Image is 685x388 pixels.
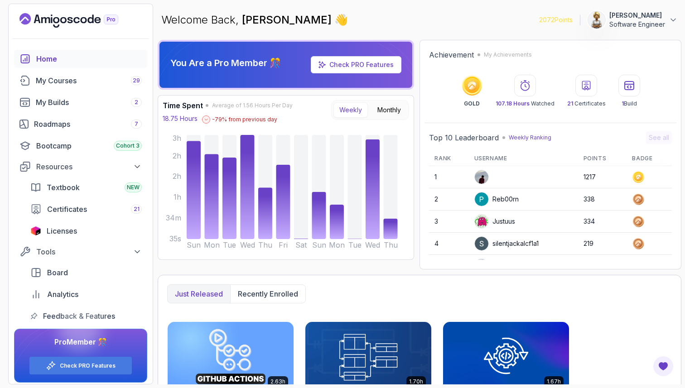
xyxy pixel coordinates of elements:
img: default monster avatar [475,215,488,228]
tspan: 35s [169,234,181,243]
tspan: Fri [279,240,288,249]
span: 29 [133,77,140,84]
td: 5 [429,255,468,277]
td: 334 [578,211,627,233]
span: Board [47,267,68,278]
p: [PERSON_NAME] [609,11,665,20]
img: user profile image [475,192,488,206]
span: 1 [622,100,624,107]
a: analytics [25,285,147,303]
th: Badge [627,151,672,166]
span: Analytics [47,289,78,300]
tspan: Sun [187,240,201,249]
p: You Are a Pro Member 🎊 [170,57,281,69]
th: Rank [429,151,468,166]
p: My Achievements [484,51,532,58]
div: Bootcamp [36,140,142,151]
td: 3 [429,211,468,233]
tspan: Mon [329,240,345,249]
p: Weekly Ranking [509,134,551,141]
tspan: 3h [173,134,181,143]
p: GOLD [464,100,480,107]
tspan: Thu [384,240,398,249]
div: Tools [36,246,142,257]
p: Recently enrolled [238,288,298,299]
div: silentjackalcf1a1 [474,236,539,251]
a: Check PRO Features [60,362,116,369]
td: 2 [429,188,468,211]
span: Feedback & Features [43,311,115,321]
img: user profile image [475,170,488,184]
img: user profile image [588,11,605,29]
button: Tools [14,244,147,260]
img: user profile image [475,237,488,250]
td: 219 [578,233,627,255]
a: board [25,263,147,282]
img: jetbrains icon [30,226,41,235]
td: 217 [578,255,627,277]
div: My Courses [36,75,142,86]
span: [PERSON_NAME] [242,13,334,26]
button: See all [646,131,672,144]
span: 2 [135,99,138,106]
td: 4 [429,233,468,255]
button: Just released [168,285,230,303]
a: courses [14,72,147,90]
span: Cohort 3 [116,142,140,149]
h2: Achievement [429,49,474,60]
button: user profile image[PERSON_NAME]Software Engineer [588,11,678,29]
a: textbook [25,178,147,196]
a: builds [14,93,147,111]
div: Justuus [474,214,515,229]
p: 18.75 Hours [163,114,198,123]
button: Recently enrolled [230,285,305,303]
button: Monthly [371,102,407,118]
a: home [14,50,147,68]
p: 1.67h [547,378,561,385]
a: roadmaps [14,115,147,133]
div: Resources [36,161,142,172]
button: Resources [14,158,147,175]
th: Username [469,151,578,166]
a: Check PRO Features [311,56,401,73]
tspan: 2h [173,151,181,160]
tspan: 34m [166,213,181,222]
tspan: Sat [295,240,307,249]
tspan: Thu [258,240,272,249]
a: bootcamp [14,137,147,155]
p: 2072 Points [539,15,573,24]
span: Licenses [47,225,77,236]
p: 1.70h [409,378,423,385]
tspan: Tue [223,240,236,249]
tspan: Wed [240,240,255,249]
button: Open Feedback Button [652,355,674,377]
td: 338 [578,188,627,211]
tspan: Wed [365,240,380,249]
p: Certificates [567,100,606,107]
span: 107.18 Hours [496,100,530,107]
p: Just released [175,288,223,299]
a: feedback [25,307,147,325]
a: licenses [25,222,147,240]
tspan: Sun [312,240,326,249]
div: Reb00rn [474,192,519,206]
button: Weekly [333,102,368,118]
a: Landing page [19,13,139,28]
td: 1217 [578,166,627,188]
span: 21 [134,206,140,213]
h3: Time Spent [163,100,203,111]
td: 1 [429,166,468,188]
div: Roadmaps [34,119,142,129]
h2: Top 10 Leaderboard [429,132,499,143]
tspan: 1h [174,192,181,201]
th: Points [578,151,627,166]
span: 7 [135,120,138,128]
div: My Builds [36,97,142,108]
p: Software Engineer [609,20,665,29]
p: -79 % from previous day [212,116,277,123]
div: Home [36,53,142,64]
tspan: Mon [204,240,220,249]
button: Check PRO Features [29,356,132,375]
span: NEW [127,184,140,191]
p: 2.63h [270,378,285,385]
